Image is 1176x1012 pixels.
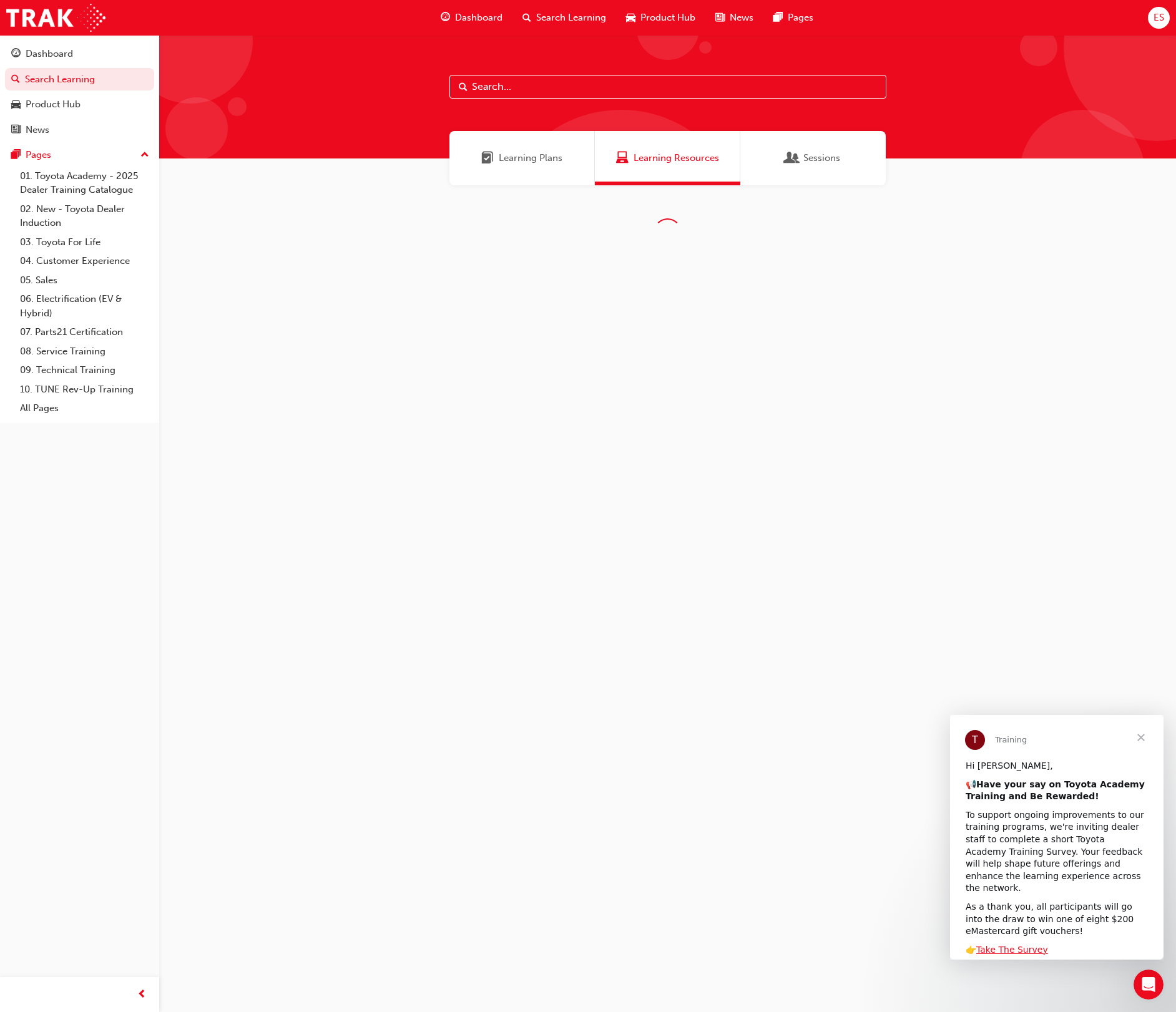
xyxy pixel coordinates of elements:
a: Product Hub [5,93,154,116]
span: Pages [788,11,813,25]
span: search-icon [522,10,531,26]
span: Product Hub [640,11,695,25]
input: Search... [449,75,886,99]
span: car-icon [11,99,21,110]
a: 05. Sales [15,271,154,290]
a: car-iconProduct Hub [616,5,705,31]
a: 06. Electrification (EV & Hybrid) [15,289,154,323]
a: 09. Technical Training [15,361,154,380]
a: SessionsSessions [740,131,886,185]
span: ES [1154,11,1164,25]
span: pages-icon [11,150,21,161]
span: Search [459,80,468,94]
span: up-icon [140,147,149,163]
a: Learning PlansLearning Plans [449,131,595,185]
div: Dashboard [26,47,73,61]
iframe: Intercom live chat [1134,970,1164,1000]
a: pages-iconPages [763,5,823,31]
button: ES [1148,7,1170,29]
a: search-iconSearch Learning [512,5,616,31]
span: search-icon [11,74,20,85]
button: DashboardSearch LearningProduct HubNews [5,40,154,144]
a: guage-iconDashboard [431,5,512,31]
a: 01. Toyota Academy - 2025 Dealer Training Catalogue [15,167,154,200]
div: Product Hub [26,97,81,112]
div: News [26,123,49,137]
a: 10. TUNE Rev-Up Training [15,380,154,399]
span: Learning Resources [616,151,629,165]
a: 03. Toyota For Life [15,233,154,252]
img: Trak [6,4,105,32]
span: prev-icon [137,987,147,1003]
a: News [5,119,154,142]
a: 04. Customer Experience [15,251,154,271]
a: Search Learning [5,68,154,91]
span: Learning Plans [499,151,562,165]
span: Search Learning [536,11,606,25]
span: news-icon [715,10,725,26]
a: 08. Service Training [15,342,154,361]
span: News [730,11,753,25]
iframe: Intercom live chat message [950,715,1164,960]
span: pages-icon [773,10,783,26]
span: Sessions [803,151,840,165]
span: news-icon [11,125,21,136]
span: car-icon [626,10,635,26]
div: Pages [26,148,51,162]
a: 07. Parts21 Certification [15,323,154,342]
span: Dashboard [455,11,502,25]
span: Learning Plans [481,151,494,165]
a: 02. New - Toyota Dealer Induction [15,200,154,233]
span: Sessions [786,151,798,165]
a: All Pages [15,399,154,418]
span: guage-icon [441,10,450,26]
span: Learning Resources [634,151,719,165]
a: Dashboard [5,42,154,66]
a: Learning ResourcesLearning Resources [595,131,740,185]
span: guage-icon [11,49,21,60]
button: Pages [5,144,154,167]
a: news-iconNews [705,5,763,31]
